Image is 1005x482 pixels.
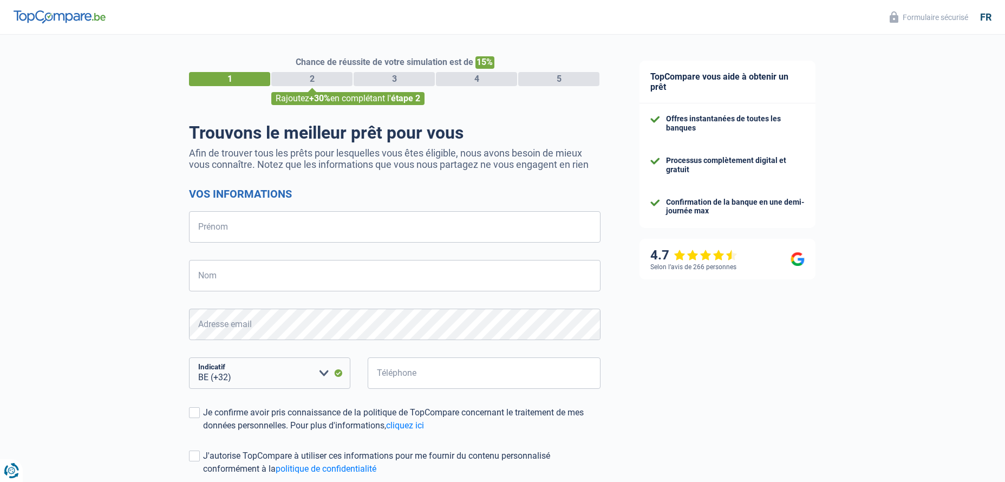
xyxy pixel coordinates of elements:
[271,72,353,86] div: 2
[639,61,815,103] div: TopCompare vous aide à obtenir un prêt
[189,72,270,86] div: 1
[883,8,975,26] button: Formulaire sécurisé
[666,198,805,216] div: Confirmation de la banque en une demi-journée max
[203,406,601,432] div: Je confirme avoir pris connaissance de la politique de TopCompare concernant le traitement de mes...
[368,357,601,389] input: 401020304
[203,450,601,476] div: J'autorise TopCompare à utiliser ces informations pour me fournir du contenu personnalisé conform...
[309,93,330,103] span: +30%
[296,57,473,67] span: Chance de réussite de votre simulation est de
[518,72,599,86] div: 5
[650,247,738,263] div: 4.7
[391,93,420,103] span: étape 2
[475,56,494,69] span: 15%
[271,92,425,105] div: Rajoutez en complétant l'
[14,10,106,23] img: TopCompare Logo
[650,263,736,271] div: Selon l’avis de 266 personnes
[666,156,805,174] div: Processus complètement digital et gratuit
[354,72,435,86] div: 3
[189,122,601,143] h1: Trouvons le meilleur prêt pour vous
[386,420,424,431] a: cliquez ici
[276,464,376,474] a: politique de confidentialité
[189,187,601,200] h2: Vos informations
[666,114,805,133] div: Offres instantanées de toutes les banques
[436,72,517,86] div: 4
[189,147,601,170] p: Afin de trouver tous les prêts pour lesquelles vous êtes éligible, nous avons besoin de mieux vou...
[980,11,991,23] div: fr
